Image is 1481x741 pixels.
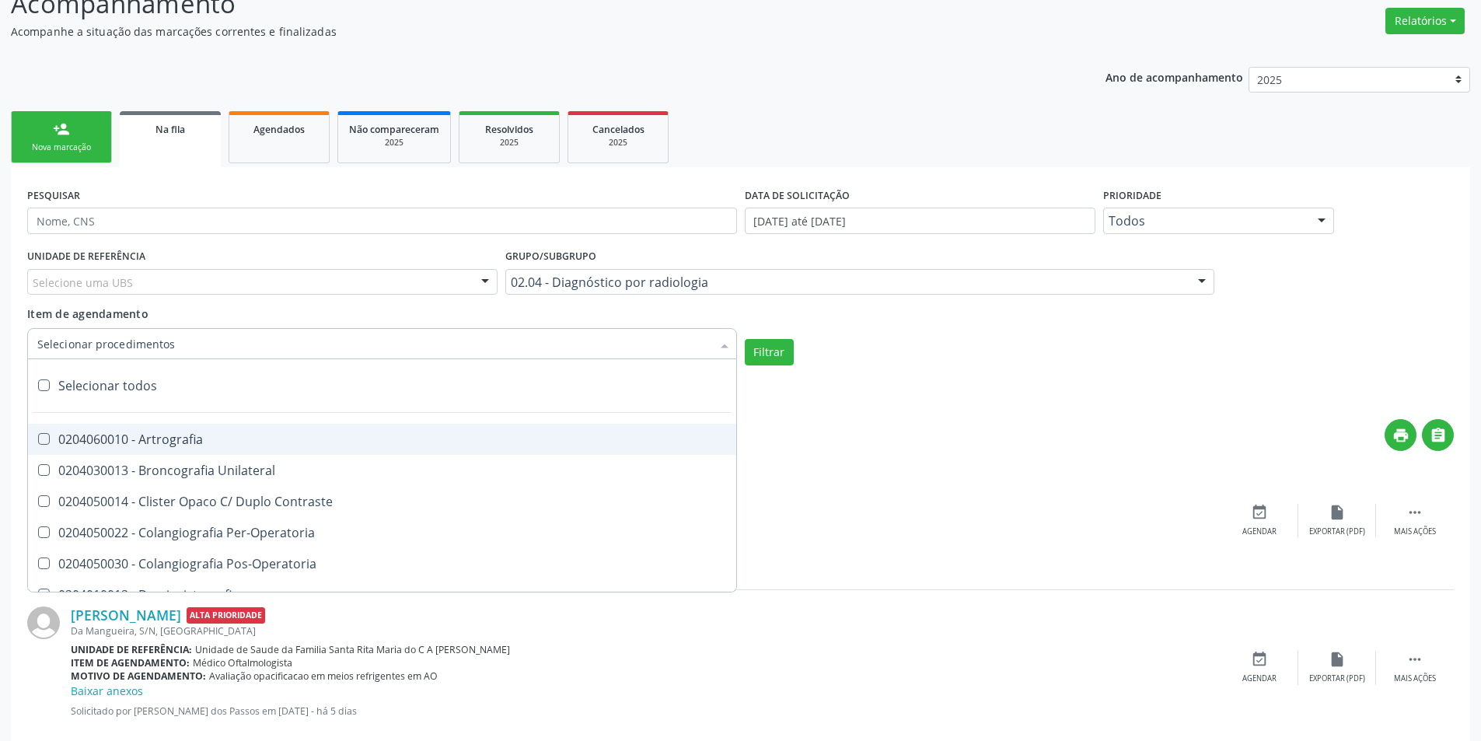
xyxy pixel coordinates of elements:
[253,123,305,136] span: Agendados
[1242,526,1277,537] div: Agendar
[1406,504,1423,521] i: 
[53,121,70,138] div: person_add
[37,495,727,508] div: 0204050014 - Clister Opaco C/ Duplo Contraste
[71,669,206,683] b: Motivo de agendamento:
[592,123,644,136] span: Cancelados
[1309,673,1365,684] div: Exportar (PDF)
[1329,504,1346,521] i: insert_drive_file
[193,656,292,669] span: Médico Oftalmologista
[1251,504,1268,521] i: event_available
[349,137,439,149] div: 2025
[71,704,1221,718] p: Solicitado por [PERSON_NAME] dos Passos em [DATE] - há 5 dias
[1406,651,1423,668] i: 
[187,607,265,624] span: Alta Prioridade
[1106,67,1243,86] p: Ano de acompanhamento
[1394,673,1436,684] div: Mais ações
[745,339,794,365] button: Filtrar
[27,245,145,269] label: UNIDADE DE REFERÊNCIA
[27,208,737,234] input: Nome, CNS
[11,23,1032,40] p: Acompanhe a situação das marcações correntes e finalizadas
[1329,651,1346,668] i: insert_drive_file
[505,245,596,269] label: Grupo/Subgrupo
[1394,526,1436,537] div: Mais ações
[33,274,133,291] span: Selecione uma UBS
[27,306,148,321] span: Item de agendamento
[71,656,190,669] b: Item de agendamento:
[1392,427,1409,444] i: print
[1385,419,1416,451] button: print
[485,123,533,136] span: Resolvidos
[27,606,60,639] img: img
[71,683,143,698] a: Baixar anexos
[155,123,185,136] span: Na fila
[745,184,850,208] label: DATA DE SOLICITAÇÃO
[37,433,727,446] div: 0204060010 - Artrografia
[37,589,727,601] div: 0204010012 - Dacriocistografia
[37,464,727,477] div: 0204030013 - Broncografia Unilateral
[511,274,1183,290] span: 02.04 - Diagnóstico por radiologia
[470,137,548,149] div: 2025
[1251,651,1268,668] i: event_available
[1422,419,1454,451] button: 
[1103,184,1161,208] label: Prioridade
[71,624,1221,638] div: Da Mangueira, S/N, [GEOGRAPHIC_DATA]
[23,142,100,153] div: Nova marcação
[1385,8,1465,34] button: Relatórios
[37,526,727,539] div: 0204050022 - Colangiografia Per-Operatoria
[195,643,510,656] span: Unidade de Saude da Familia Santa Rita Maria do C A [PERSON_NAME]
[745,208,1095,234] input: Selecione um intervalo
[71,643,192,656] b: Unidade de referência:
[1309,526,1365,537] div: Exportar (PDF)
[579,137,657,149] div: 2025
[349,123,439,136] span: Não compareceram
[27,184,80,208] label: PESQUISAR
[37,557,727,570] div: 0204050030 - Colangiografia Pos-Operatoria
[209,669,438,683] span: Avaliação opacificacao em meios refrigentes em AO
[1109,213,1302,229] span: Todos
[71,606,181,624] a: [PERSON_NAME]
[1242,673,1277,684] div: Agendar
[1430,427,1447,444] i: 
[28,370,736,401] div: Selecionar todos
[37,328,711,359] input: Selecionar procedimentos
